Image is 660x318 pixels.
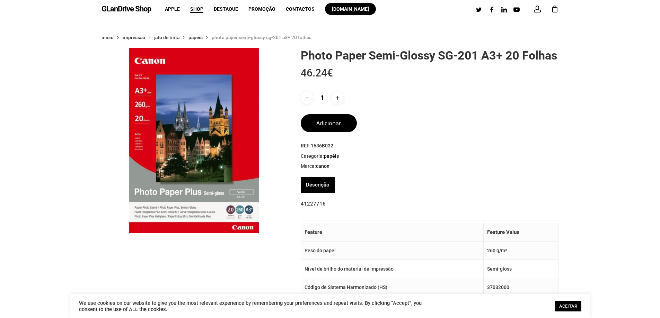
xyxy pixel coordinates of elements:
[301,223,484,242] th: Feature
[332,92,344,104] input: +
[165,7,180,11] a: Apple
[79,300,431,312] div: We use cookies on our website to give you the most relevant experience by remembering your prefer...
[123,34,145,40] a: Impressão
[301,67,333,79] bdi: 46.24
[214,7,238,11] a: Destaque
[484,260,558,278] td: Semi-gloss
[306,177,329,193] a: Descrição
[212,35,311,40] span: Photo Paper Semi-Glossy SG-201 A3+ 20 folhas
[316,163,329,169] a: CANON
[190,7,203,11] a: Shop
[301,260,484,278] td: Nível de brilho do material de impressão
[301,143,558,149] span: REF:
[301,48,558,63] h1: Photo Paper Semi-Glossy SG-201 A3+ 20 folhas
[102,34,114,40] a: Início
[314,92,330,104] input: Product quantity
[555,301,581,311] a: ACEITAR
[286,7,315,11] a: Contactos
[325,7,376,11] a: [DOMAIN_NAME]
[102,5,151,13] a: GLanDrive Shop
[165,6,180,12] span: Apple
[214,6,238,12] span: Destaque
[188,34,203,40] a: Papéis
[248,7,275,11] a: Promoção
[332,6,369,12] span: [DOMAIN_NAME]
[248,6,275,12] span: Promoção
[190,6,203,12] span: Shop
[301,163,558,170] span: Marca:
[324,153,339,159] a: Papéis
[301,198,558,217] p: 41227716
[102,48,287,233] img: Placeholder
[484,223,558,242] th: Feature Value
[301,278,484,297] td: Código de Sistema Harmonizado (HS)
[484,242,558,260] td: 260 g/m²
[301,242,484,260] td: Peso do papel
[154,34,179,40] a: Jato de Tinta
[327,67,333,79] span: €
[286,6,315,12] span: Contactos
[301,114,357,132] button: Adicionar
[311,143,333,148] span: 1686B032
[301,92,313,104] input: -
[551,5,559,13] a: Cart
[484,278,558,297] td: 37032000
[301,153,558,160] span: Categoria:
